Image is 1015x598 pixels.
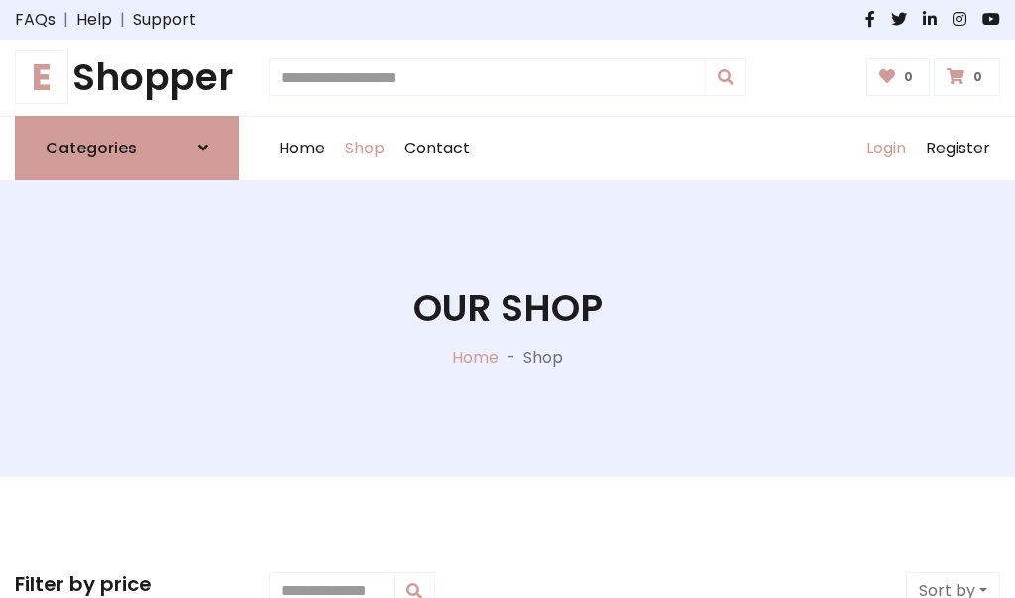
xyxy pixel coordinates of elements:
[56,8,76,32] span: |
[916,117,1000,180] a: Register
[112,8,133,32] span: |
[934,58,1000,96] a: 0
[269,117,335,180] a: Home
[15,116,239,180] a: Categories
[866,58,931,96] a: 0
[413,286,603,331] h1: Our Shop
[452,347,499,369] a: Home
[46,139,137,157] h6: Categories
[395,117,480,180] a: Contact
[15,55,239,100] a: EShopper
[856,117,916,180] a: Login
[15,55,239,100] h1: Shopper
[133,8,196,32] a: Support
[76,8,112,32] a: Help
[899,68,918,86] span: 0
[15,572,239,596] h5: Filter by price
[15,50,68,104] span: E
[15,8,56,32] a: FAQs
[335,117,395,180] a: Shop
[523,347,563,370] p: Shop
[499,347,523,370] p: -
[968,68,987,86] span: 0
